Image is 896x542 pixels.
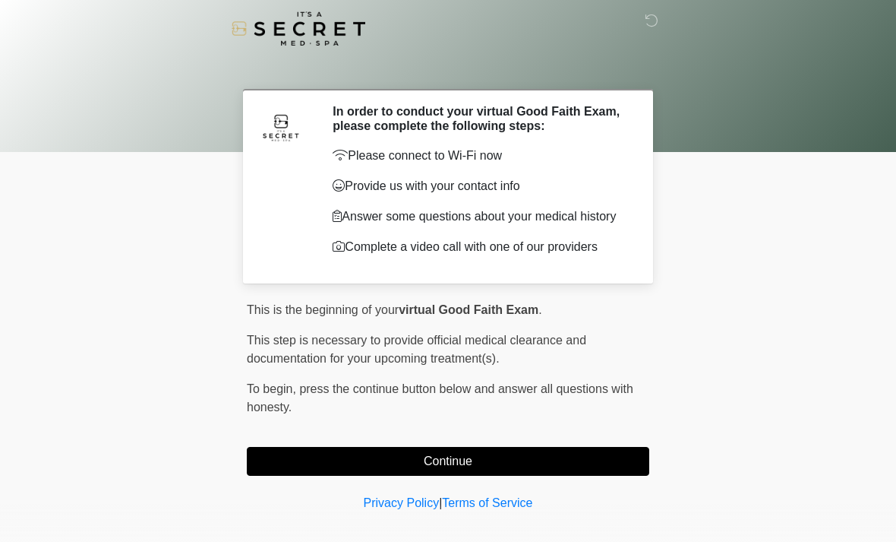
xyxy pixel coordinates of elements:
img: Agent Avatar [258,104,304,150]
button: Continue [247,447,649,476]
span: To begin, [247,382,299,395]
a: | [439,496,442,509]
span: This is the beginning of your [247,303,399,316]
a: Privacy Policy [364,496,440,509]
a: Terms of Service [442,496,532,509]
p: Answer some questions about your medical history [333,208,626,226]
h1: ‎ ‎ [235,55,661,83]
img: It's A Secret Med Spa Logo [232,11,365,46]
strong: virtual Good Faith Exam [399,303,538,316]
h2: In order to conduct your virtual Good Faith Exam, please complete the following steps: [333,104,626,133]
span: . [538,303,541,316]
p: Provide us with your contact info [333,177,626,195]
span: This step is necessary to provide official medical clearance and documentation for your upcoming ... [247,334,586,365]
span: press the continue button below and answer all questions with honesty. [247,382,633,414]
p: Complete a video call with one of our providers [333,238,626,256]
p: Please connect to Wi-Fi now [333,147,626,165]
